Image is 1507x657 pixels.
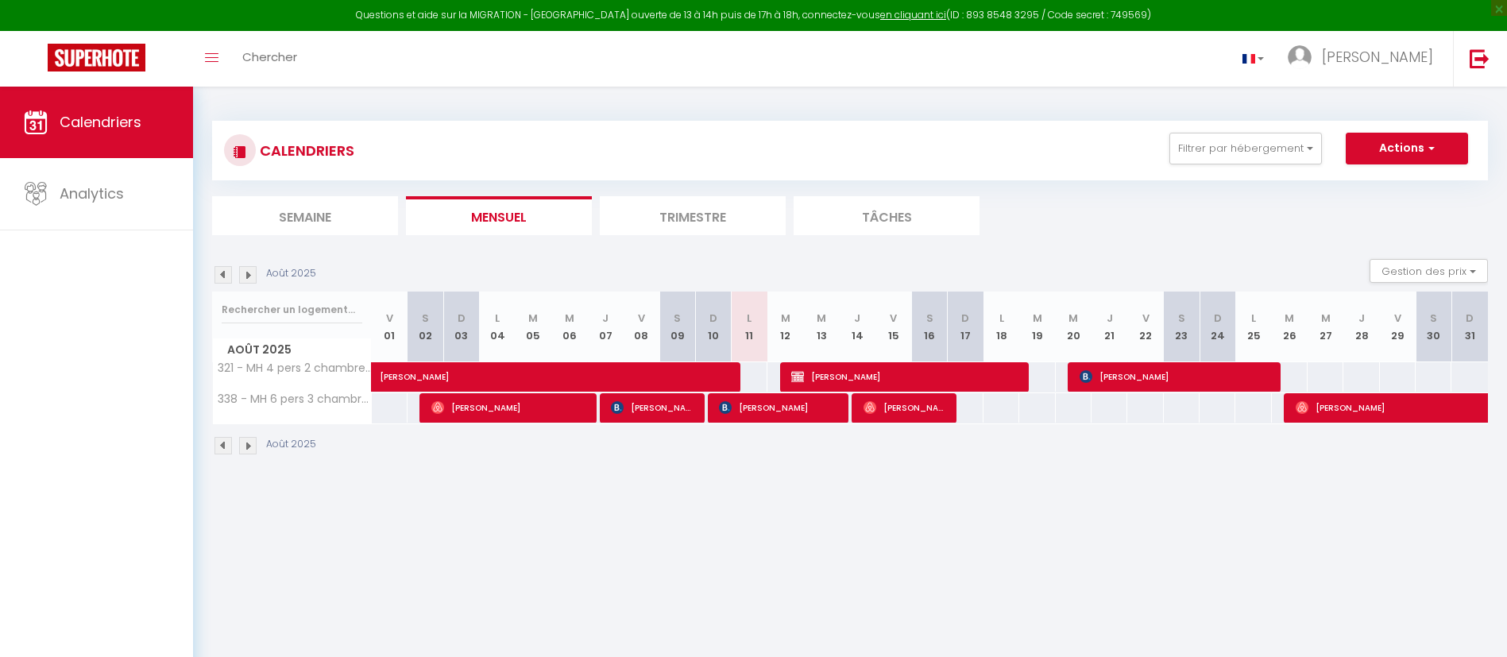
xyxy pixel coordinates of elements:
[1056,292,1092,362] th: 20
[528,311,538,326] abbr: M
[1322,47,1433,67] span: [PERSON_NAME]
[1164,292,1200,362] th: 23
[1251,311,1256,326] abbr: L
[1127,292,1163,362] th: 22
[48,44,145,71] img: Super Booking
[406,196,592,235] li: Mensuel
[890,311,897,326] abbr: V
[587,292,623,362] th: 07
[1142,311,1150,326] abbr: V
[1370,259,1488,283] button: Gestion des prix
[386,311,393,326] abbr: V
[602,311,609,326] abbr: J
[1430,311,1437,326] abbr: S
[458,311,466,326] abbr: D
[611,392,694,423] span: [PERSON_NAME]
[266,266,316,281] p: Août 2025
[948,292,983,362] th: 17
[695,292,731,362] th: 10
[911,292,947,362] th: 16
[256,133,354,168] h3: CALENDRIERS
[443,292,479,362] th: 03
[674,311,681,326] abbr: S
[1288,45,1312,69] img: ...
[999,311,1004,326] abbr: L
[1346,133,1468,164] button: Actions
[1343,292,1379,362] th: 28
[1107,311,1113,326] abbr: J
[1214,311,1222,326] abbr: D
[659,292,695,362] th: 09
[803,292,839,362] th: 13
[479,292,515,362] th: 04
[709,311,717,326] abbr: D
[1019,292,1055,362] th: 19
[817,311,826,326] abbr: M
[372,292,408,362] th: 01
[495,311,500,326] abbr: L
[875,292,911,362] th: 15
[864,392,947,423] span: [PERSON_NAME]
[791,361,1018,392] span: [PERSON_NAME]
[60,184,124,203] span: Analytics
[1358,311,1365,326] abbr: J
[794,196,980,235] li: Tâches
[719,392,838,423] span: [PERSON_NAME]
[600,196,786,235] li: Trimestre
[565,311,574,326] abbr: M
[215,362,374,374] span: 321 - MH 4 pers 2 chambres bord étang au calme
[215,393,374,405] span: 338 - MH 6 pers 3 chambres bord étang au calme
[1200,292,1235,362] th: 24
[732,292,767,362] th: 11
[408,292,443,362] th: 02
[1321,311,1331,326] abbr: M
[961,311,969,326] abbr: D
[1380,292,1416,362] th: 29
[1285,311,1294,326] abbr: M
[1033,311,1042,326] abbr: M
[431,392,586,423] span: [PERSON_NAME]
[1080,361,1270,392] span: [PERSON_NAME]
[60,112,141,132] span: Calendriers
[880,8,946,21] a: en cliquant ici
[266,437,316,452] p: Août 2025
[781,311,790,326] abbr: M
[372,362,408,392] a: [PERSON_NAME]
[747,311,752,326] abbr: L
[242,48,297,65] span: Chercher
[638,311,645,326] abbr: V
[1466,311,1474,326] abbr: D
[767,292,803,362] th: 12
[230,31,309,87] a: Chercher
[1178,311,1185,326] abbr: S
[983,292,1019,362] th: 18
[212,196,398,235] li: Semaine
[624,292,659,362] th: 08
[1451,292,1488,362] th: 31
[551,292,587,362] th: 06
[1276,31,1453,87] a: ... [PERSON_NAME]
[516,292,551,362] th: 05
[1308,292,1343,362] th: 27
[1068,311,1078,326] abbr: M
[1416,292,1451,362] th: 30
[840,292,875,362] th: 14
[1169,133,1322,164] button: Filtrer par hébergement
[1394,311,1401,326] abbr: V
[422,311,429,326] abbr: S
[1272,292,1308,362] th: 26
[854,311,860,326] abbr: J
[1092,292,1127,362] th: 21
[1470,48,1490,68] img: logout
[380,354,745,384] span: [PERSON_NAME]
[926,311,933,326] abbr: S
[213,338,371,361] span: Août 2025
[222,296,362,324] input: Rechercher un logement...
[1235,292,1271,362] th: 25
